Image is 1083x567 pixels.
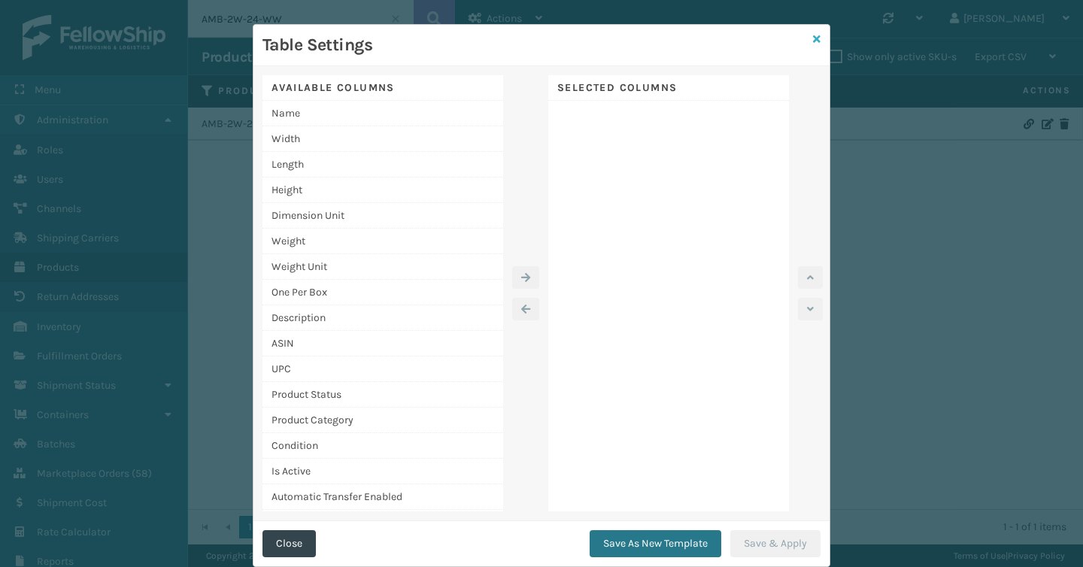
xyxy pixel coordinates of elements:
h3: Table Settings [262,34,372,56]
div: Condition [262,433,503,459]
div: Multi Packaged [262,510,503,535]
div: Product Category [262,408,503,433]
div: Weight Unit [262,254,503,280]
div: One Per Box [262,280,503,305]
button: Save & Apply [730,530,821,557]
div: ASIN [262,331,503,356]
div: UPC [262,356,503,382]
div: Width [262,126,503,152]
div: Weight [262,229,503,254]
div: Length [262,152,503,177]
div: Automatic Transfer Enabled [262,484,503,510]
div: Available Columns [262,75,503,101]
div: Description [262,305,503,331]
div: Name [262,101,503,126]
button: Close [262,530,316,557]
div: Dimension Unit [262,203,503,229]
div: Product Status [262,382,503,408]
button: Save As New Template [590,530,721,557]
div: Is Active [262,459,503,484]
div: Height [262,177,503,203]
div: Selected Columns [548,75,789,101]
